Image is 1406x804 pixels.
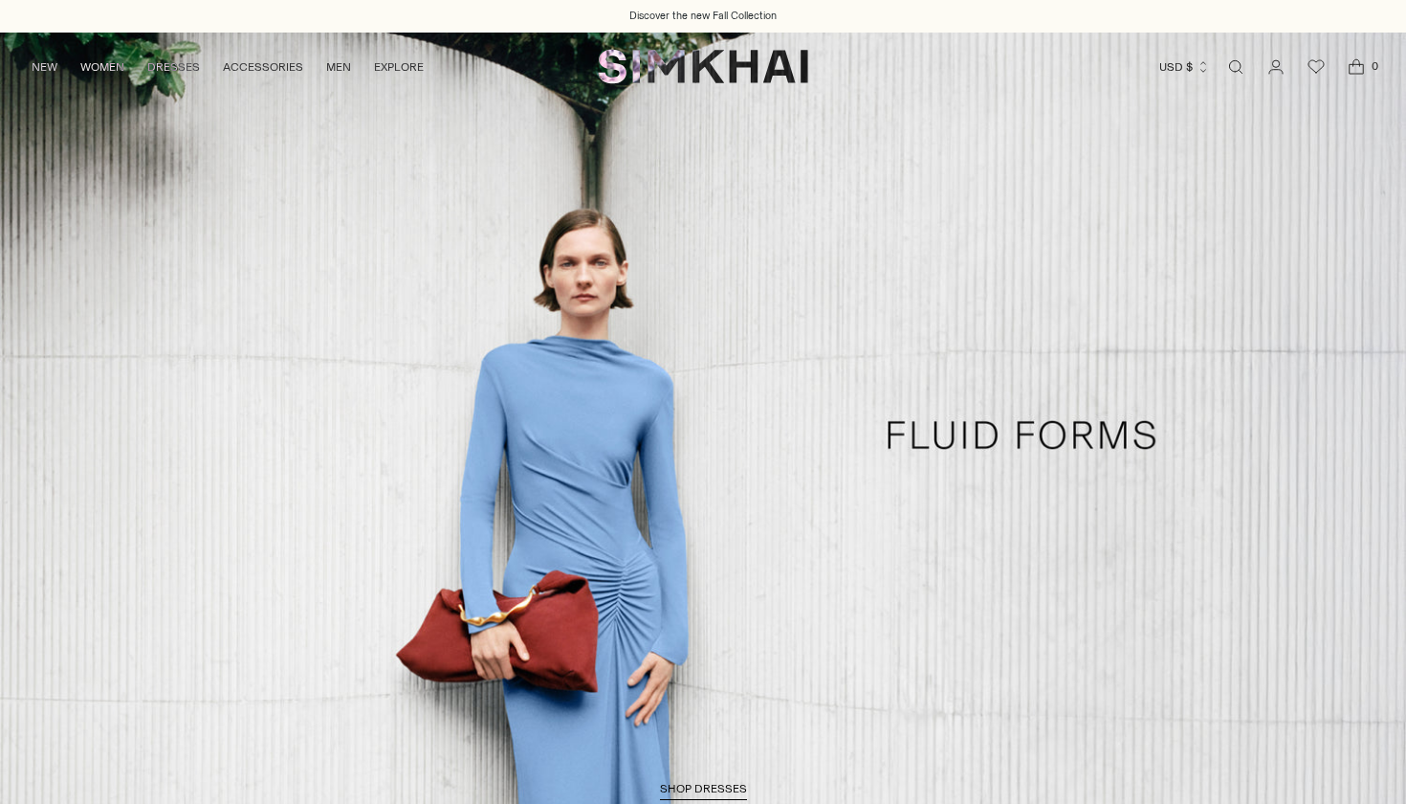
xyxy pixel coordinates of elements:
a: SHOP DRESSES [660,782,747,801]
a: WOMEN [80,46,124,88]
a: Open cart modal [1337,48,1375,86]
a: EXPLORE [374,46,424,88]
a: NEW [32,46,57,88]
a: Open search modal [1217,48,1255,86]
a: MEN [326,46,351,88]
a: DRESSES [147,46,200,88]
a: Discover the new Fall Collection [629,9,777,24]
button: USD $ [1159,46,1210,88]
span: 0 [1366,57,1383,75]
a: Wishlist [1297,48,1335,86]
a: ACCESSORIES [223,46,303,88]
a: SIMKHAI [598,48,808,85]
span: SHOP DRESSES [660,782,747,795]
a: Go to the account page [1257,48,1295,86]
